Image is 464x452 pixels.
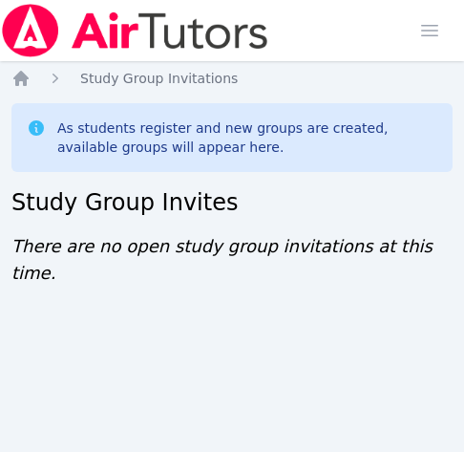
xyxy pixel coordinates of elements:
[11,69,453,88] nav: Breadcrumb
[57,118,437,157] div: As students register and new groups are created, available groups will appear here.
[80,69,238,88] a: Study Group Invitations
[80,71,238,86] span: Study Group Invitations
[11,187,453,218] h2: Study Group Invites
[11,236,432,283] span: There are no open study group invitations at this time.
